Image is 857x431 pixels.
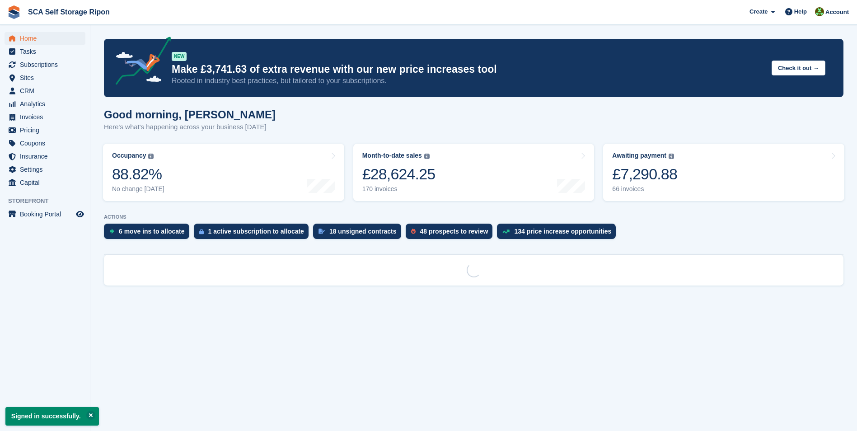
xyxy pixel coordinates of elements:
[362,185,436,193] div: 170 invoices
[104,224,194,244] a: 6 move ins to allocate
[5,176,85,189] a: menu
[20,176,74,189] span: Capital
[420,228,488,235] div: 48 prospects to review
[424,154,430,159] img: icon-info-grey-7440780725fd019a000dd9b08b2336e03edf1995a4989e88bcd33f0948082b44.svg
[313,224,406,244] a: 18 unsigned contracts
[104,108,276,121] h1: Good morning, [PERSON_NAME]
[612,152,666,159] div: Awaiting payment
[5,137,85,150] a: menu
[20,58,74,71] span: Subscriptions
[772,61,825,75] button: Check it out →
[5,111,85,123] a: menu
[199,229,204,234] img: active_subscription_to_allocate_icon-d502201f5373d7db506a760aba3b589e785aa758c864c3986d89f69b8ff3...
[172,63,764,76] p: Make £3,741.63 of extra revenue with our new price increases tool
[8,197,90,206] span: Storefront
[109,229,114,234] img: move_ins_to_allocate_icon-fdf77a2bb77ea45bf5b3d319d69a93e2d87916cf1d5bf7949dd705db3b84f3ca.svg
[5,208,85,220] a: menu
[20,45,74,58] span: Tasks
[411,229,416,234] img: prospect-51fa495bee0391a8d652442698ab0144808aea92771e9ea1ae160a38d050c398.svg
[669,154,674,159] img: icon-info-grey-7440780725fd019a000dd9b08b2336e03edf1995a4989e88bcd33f0948082b44.svg
[612,165,677,183] div: £7,290.88
[5,98,85,110] a: menu
[20,124,74,136] span: Pricing
[24,5,113,19] a: SCA Self Storage Ripon
[5,58,85,71] a: menu
[5,45,85,58] a: menu
[318,229,325,234] img: contract_signature_icon-13c848040528278c33f63329250d36e43548de30e8caae1d1a13099fd9432cc5.svg
[20,163,74,176] span: Settings
[749,7,768,16] span: Create
[20,84,74,97] span: CRM
[20,208,74,220] span: Booking Portal
[112,152,146,159] div: Occupancy
[825,8,849,17] span: Account
[20,111,74,123] span: Invoices
[362,152,422,159] div: Month-to-date sales
[20,71,74,84] span: Sites
[815,7,824,16] img: Kelly Neesham
[5,163,85,176] a: menu
[20,150,74,163] span: Insurance
[5,71,85,84] a: menu
[603,144,844,201] a: Awaiting payment £7,290.88 66 invoices
[108,37,171,88] img: price-adjustments-announcement-icon-8257ccfd72463d97f412b2fc003d46551f7dbcb40ab6d574587a9cd5c0d94...
[5,150,85,163] a: menu
[7,5,21,19] img: stora-icon-8386f47178a22dfd0bd8f6a31ec36ba5ce8667c1dd55bd0f319d3a0aa187defe.svg
[208,228,304,235] div: 1 active subscription to allocate
[5,84,85,97] a: menu
[353,144,595,201] a: Month-to-date sales £28,624.25 170 invoices
[497,224,620,244] a: 134 price increase opportunities
[406,224,497,244] a: 48 prospects to review
[5,124,85,136] a: menu
[5,407,99,426] p: Signed in successfully.
[362,165,436,183] div: £28,624.25
[5,32,85,45] a: menu
[172,76,764,86] p: Rooted in industry best practices, but tailored to your subscriptions.
[148,154,154,159] img: icon-info-grey-7440780725fd019a000dd9b08b2336e03edf1995a4989e88bcd33f0948082b44.svg
[112,165,164,183] div: 88.82%
[329,228,397,235] div: 18 unsigned contracts
[20,98,74,110] span: Analytics
[172,52,187,61] div: NEW
[612,185,677,193] div: 66 invoices
[20,32,74,45] span: Home
[502,230,510,234] img: price_increase_opportunities-93ffe204e8149a01c8c9dc8f82e8f89637d9d84a8eef4429ea346261dce0b2c0.svg
[104,122,276,132] p: Here's what's happening across your business [DATE]
[194,224,313,244] a: 1 active subscription to allocate
[794,7,807,16] span: Help
[20,137,74,150] span: Coupons
[112,185,164,193] div: No change [DATE]
[104,214,843,220] p: ACTIONS
[75,209,85,220] a: Preview store
[514,228,611,235] div: 134 price increase opportunities
[119,228,185,235] div: 6 move ins to allocate
[103,144,344,201] a: Occupancy 88.82% No change [DATE]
